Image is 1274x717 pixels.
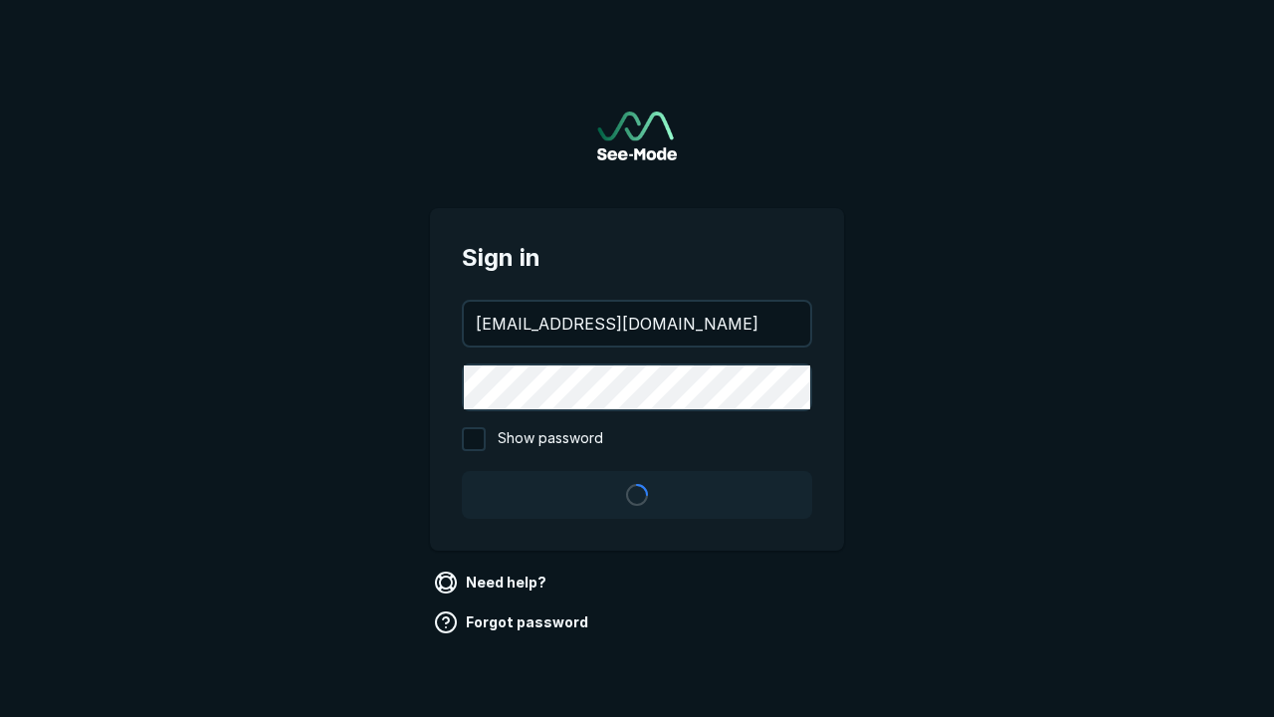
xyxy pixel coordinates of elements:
a: Go to sign in [597,112,677,160]
a: Need help? [430,567,554,598]
span: Show password [498,427,603,451]
input: your@email.com [464,302,810,346]
span: Sign in [462,240,812,276]
img: See-Mode Logo [597,112,677,160]
a: Forgot password [430,606,596,638]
